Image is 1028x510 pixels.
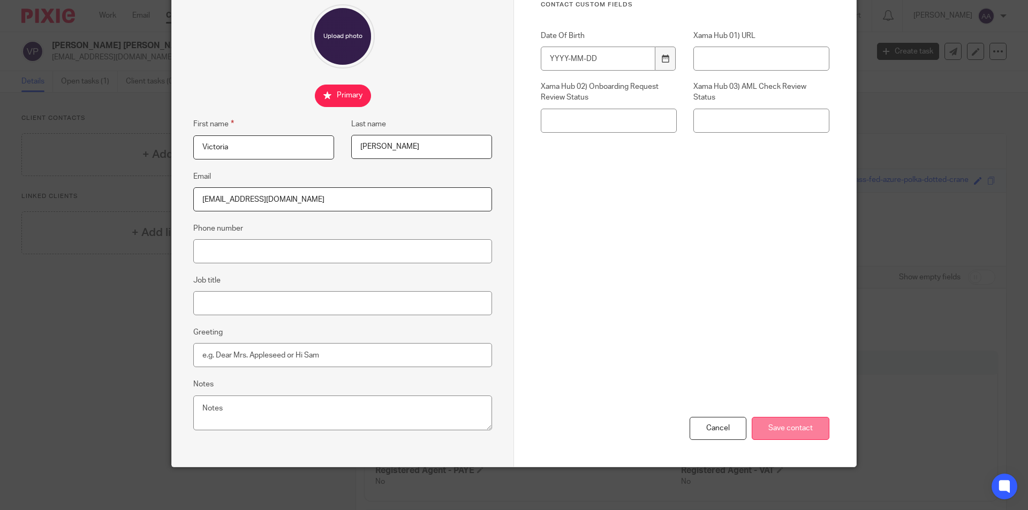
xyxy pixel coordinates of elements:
label: Xama Hub 01) URL [693,31,829,41]
label: Phone number [193,223,243,234]
h3: Contact Custom fields [541,1,829,9]
input: YYYY-MM-DD [541,47,655,71]
label: Job title [193,275,221,286]
label: First name [193,118,234,130]
label: Notes [193,379,214,390]
label: Last name [351,119,386,130]
input: e.g. Dear Mrs. Appleseed or Hi Sam [193,343,492,367]
label: Xama Hub 03) AML Check Review Status [693,81,829,103]
label: Greeting [193,327,223,338]
label: Xama Hub 02) Onboarding Request Review Status [541,81,677,103]
label: Date Of Birth [541,31,677,41]
input: Save contact [752,417,829,440]
label: Email [193,171,211,182]
div: Cancel [690,417,746,440]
